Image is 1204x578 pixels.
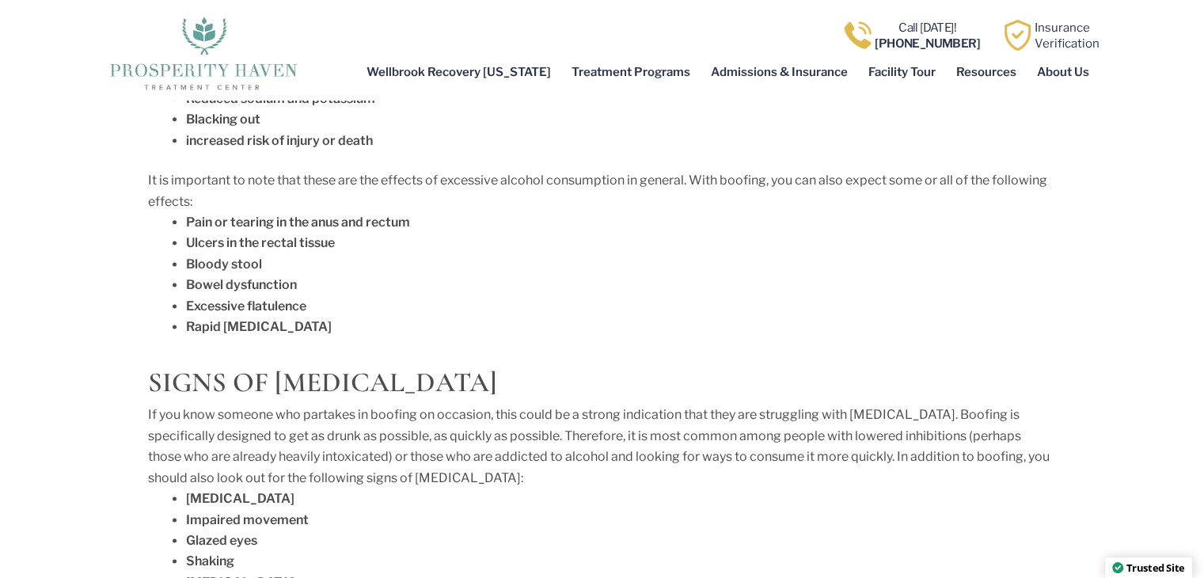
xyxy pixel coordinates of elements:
a: InsuranceVerification [1035,21,1100,51]
h2: Signs Of [MEDICAL_DATA] [148,369,1056,397]
li: Bowel dysfunction [186,275,1056,295]
li: Excessive flatulence [186,296,1056,317]
li: Rapid [MEDICAL_DATA] [186,317,1056,337]
li: Blacking out [186,109,1056,130]
li: Bloody stool [186,254,1056,275]
li: increased risk of injury or death [186,131,1056,151]
li: [MEDICAL_DATA] [186,489,1056,509]
img: The logo for Prosperity Haven Addiction Recovery Center. [104,13,302,92]
li: Impaired movement [186,510,1056,530]
a: Call [DATE]![PHONE_NUMBER] [875,21,980,51]
p: If you know someone who partakes in boofing on occasion, this could be a strong indication that t... [148,405,1056,489]
li: Ulcers in the rectal tissue [186,233,1056,253]
a: Wellbrook Recovery [US_STATE] [356,54,561,90]
b: [PHONE_NUMBER] [875,36,980,51]
a: Admissions & Insurance [701,54,858,90]
img: Call one of Prosperity Haven's dedicated counselors today so we can help you overcome addiction [842,20,873,51]
a: About Us [1027,54,1100,90]
img: Learn how Prosperity Haven, a verified substance abuse center can help you overcome your addiction [1002,20,1033,51]
a: Treatment Programs [561,54,701,90]
li: Pain or tearing in the anus and rectum [186,212,1056,233]
p: It is important to note that these are the effects of excessive alcohol consumption in general. W... [148,170,1056,212]
li: Glazed eyes [186,530,1056,551]
a: Resources [946,54,1027,90]
a: Facility Tour [858,54,946,90]
li: Shaking [186,551,1056,572]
